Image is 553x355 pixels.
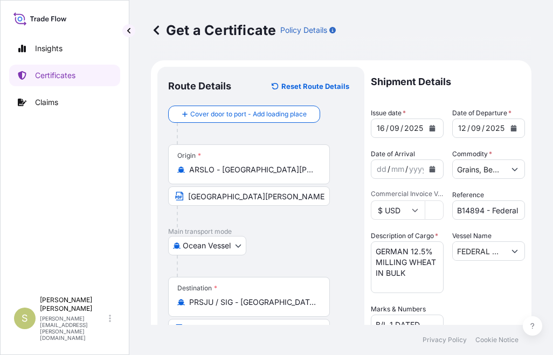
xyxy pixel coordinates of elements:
div: month, [470,122,482,135]
div: / [386,122,389,135]
input: Type to search vessel name or IMO [453,241,505,261]
input: Text to appear on certificate [168,319,330,338]
span: S [22,313,28,324]
p: Claims [35,97,58,108]
span: Commercial Invoice Value [371,190,444,198]
p: Get a Certificate [151,22,276,39]
p: [PERSON_NAME][EMAIL_ADDRESS][PERSON_NAME][DOMAIN_NAME] [40,315,107,341]
button: Select transport [168,236,246,255]
textarea: GERMAN 12.5% MILLING WHEAT IN BULK [371,241,444,293]
div: day, [376,122,386,135]
span: Cover door to port - Add loading place [190,109,307,120]
div: day, [457,122,467,135]
a: Certificates [9,65,120,86]
div: / [467,122,470,135]
button: Cover door to port - Add loading place [168,106,320,123]
div: / [400,122,403,135]
button: Show suggestions [505,241,524,261]
p: Reset Route Details [281,81,349,92]
label: Vessel Name [452,231,492,241]
span: Issue date [371,108,406,119]
input: Enter amount [425,200,444,220]
p: Certificates [35,70,75,81]
span: Date of Arrival [371,149,415,159]
a: Cookie Notice [475,336,519,344]
p: Shipment Details [371,67,525,97]
a: Privacy Policy [423,336,467,344]
p: Main transport mode [168,227,354,236]
span: Date of Departure [452,108,511,119]
div: / [482,122,485,135]
span: Ocean Vessel [183,240,231,251]
label: Description of Cargo [371,231,438,241]
button: Calendar [424,120,441,137]
a: Insights [9,38,120,59]
input: Origin [189,164,316,175]
p: [PERSON_NAME] [PERSON_NAME] [40,296,107,313]
button: Show suggestions [505,159,524,179]
div: year, [403,122,424,135]
div: year, [485,122,506,135]
input: Type to search commodity [453,159,505,179]
label: Marks & Numbers [371,304,426,315]
div: Destination [177,284,217,293]
button: Reset Route Details [266,78,354,95]
div: year, [408,163,427,176]
button: Calendar [424,161,441,178]
label: Reference [452,190,484,200]
a: Claims [9,92,120,113]
label: Commodity [452,149,492,159]
p: Route Details [168,80,231,93]
div: / [388,163,390,176]
div: month, [390,163,405,176]
input: Enter booking reference [452,200,525,220]
input: Text to appear on certificate [168,186,330,206]
p: Insights [35,43,63,54]
div: / [405,163,408,176]
p: Policy Details [280,25,327,36]
div: month, [389,122,400,135]
div: Origin [177,151,201,160]
button: Calendar [505,120,522,137]
input: Destination [189,297,316,308]
div: day, [376,163,388,176]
